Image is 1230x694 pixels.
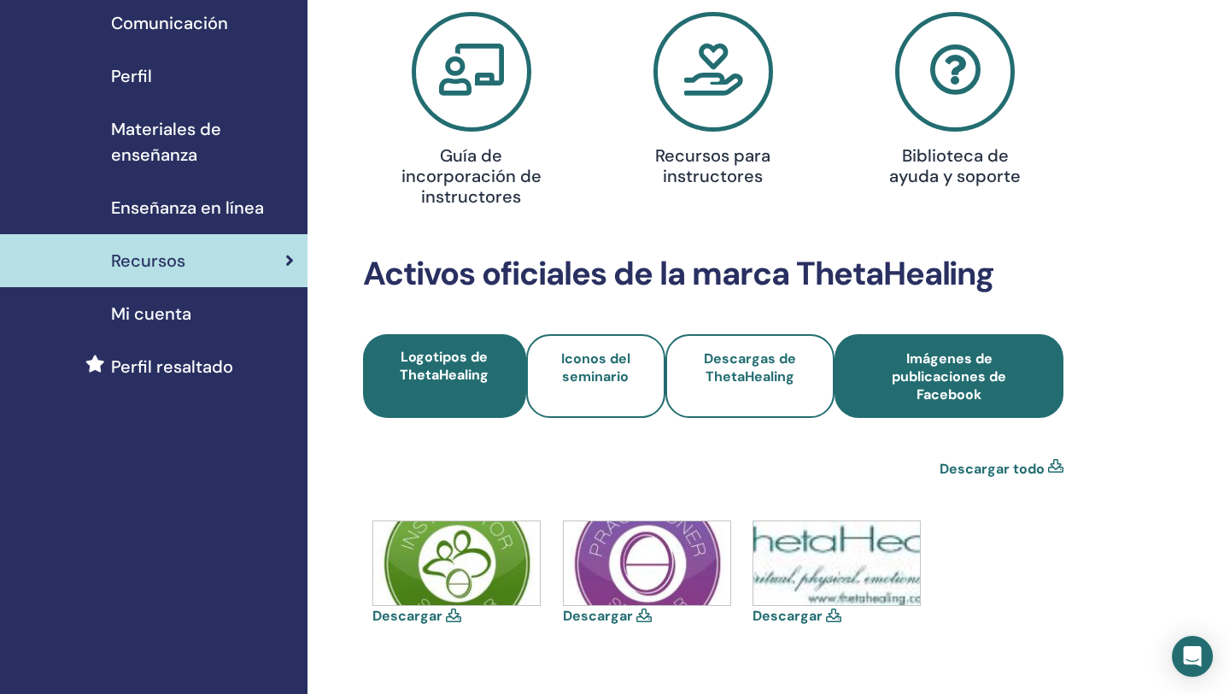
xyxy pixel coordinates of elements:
[111,301,191,326] span: Mi cuenta
[845,12,1066,193] a: Biblioteca de ayuda y soporte
[753,607,823,625] a: Descargar
[635,145,791,186] h4: Recursos para instructores
[602,12,823,193] a: Recursos para instructores
[363,334,526,418] a: Logotipos de ThetaHealing
[373,521,540,605] img: icons-instructor.jpg
[1172,636,1213,677] div: Open Intercom Messenger
[363,255,1063,294] h2: Activos oficiales de la marca ThetaHealing
[858,350,1040,403] span: Imágenes de publicaciones de Facebook
[111,248,185,273] span: Recursos
[561,350,630,385] span: Iconos del seminario
[526,334,665,418] a: Iconos del seminario
[563,607,633,625] a: Descargar
[111,63,152,89] span: Perfil
[878,145,1034,186] h4: Biblioteca de ayuda y soporte
[111,195,264,221] span: Enseñanza en línea
[835,334,1063,418] a: Imágenes de publicaciones de Facebook
[665,334,835,418] a: Descargas de ThetaHealing
[111,354,233,379] span: Perfil resaltado
[372,607,442,625] a: Descargar
[360,12,582,214] a: Guía de incorporación de instructores
[111,10,228,36] span: Comunicación
[564,521,730,605] img: icons-practitioner.jpg
[394,145,549,207] h4: Guía de incorporación de instructores
[704,350,796,385] span: Descargas de ThetaHealing
[111,116,294,168] span: Materiales de enseñanza
[940,459,1045,479] a: Descargar todo
[400,348,489,384] span: Logotipos de ThetaHealing
[753,521,920,605] img: thetahealing-logo-a-copy.jpg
